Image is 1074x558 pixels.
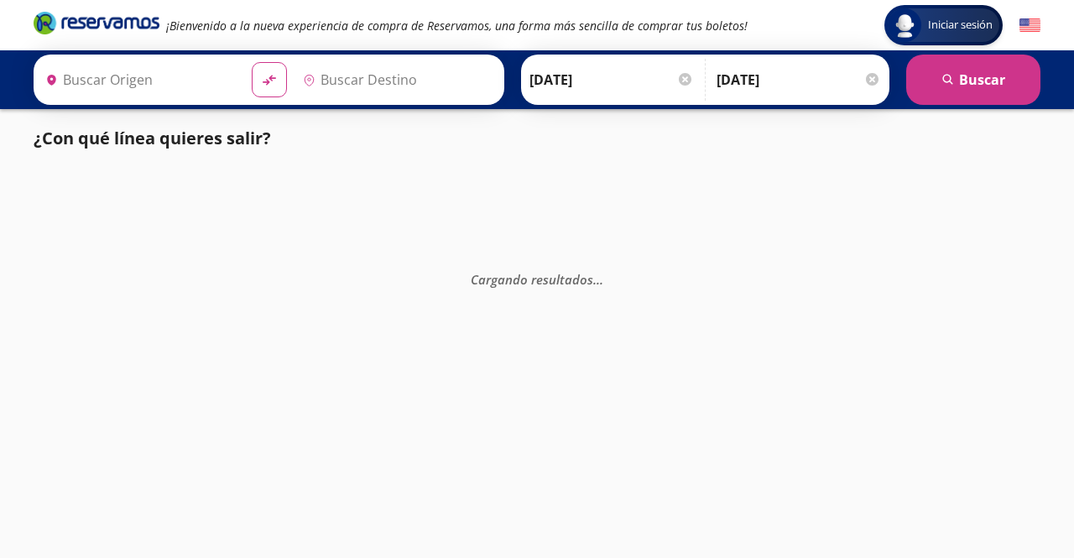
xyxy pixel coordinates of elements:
[906,55,1040,105] button: Buscar
[529,59,694,101] input: Elegir Fecha
[921,17,999,34] span: Iniciar sesión
[34,10,159,40] a: Brand Logo
[296,59,496,101] input: Buscar Destino
[600,270,603,287] span: .
[593,270,597,287] span: .
[34,126,271,151] p: ¿Con qué línea quieres salir?
[34,10,159,35] i: Brand Logo
[166,18,748,34] em: ¡Bienvenido a la nueva experiencia de compra de Reservamos, una forma más sencilla de comprar tus...
[1019,15,1040,36] button: English
[39,59,238,101] input: Buscar Origen
[597,270,600,287] span: .
[471,270,603,287] em: Cargando resultados
[717,59,881,101] input: Opcional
